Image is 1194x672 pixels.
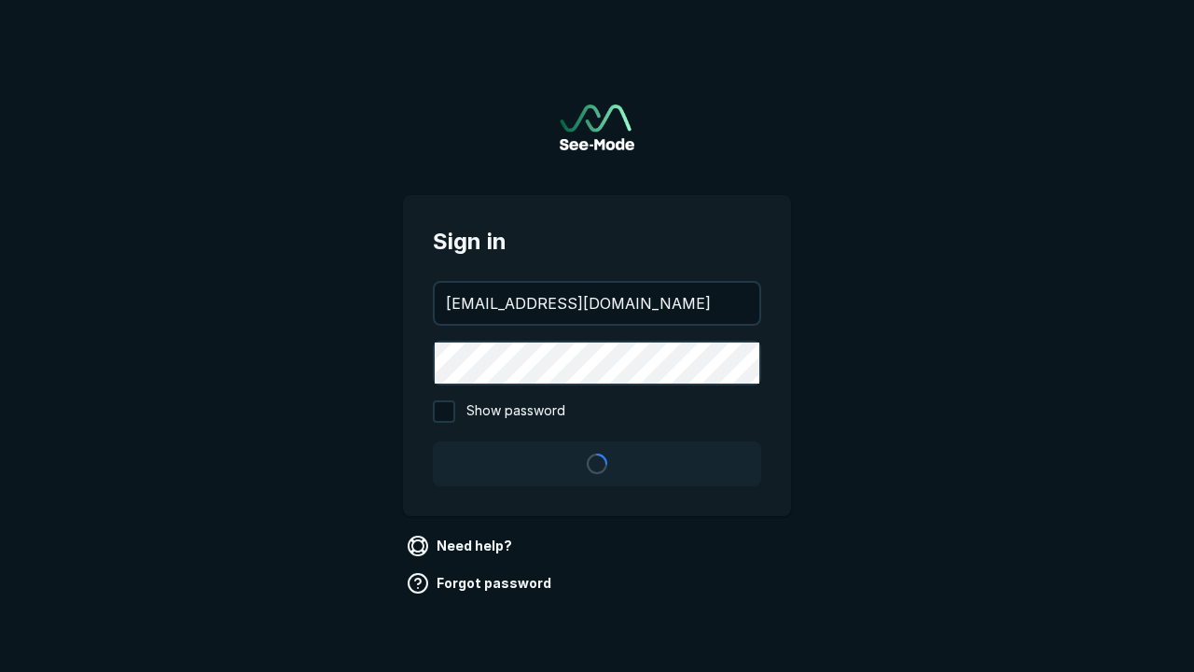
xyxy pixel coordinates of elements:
input: your@email.com [435,283,759,324]
a: Forgot password [403,568,559,598]
span: Show password [466,400,565,423]
a: Go to sign in [560,105,634,150]
span: Sign in [433,225,761,259]
img: See-Mode Logo [560,105,634,150]
a: Need help? [403,531,520,561]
